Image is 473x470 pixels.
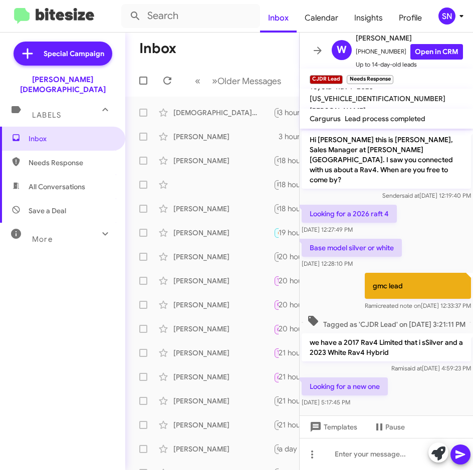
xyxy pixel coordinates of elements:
[345,114,425,123] span: Lead process completed
[277,445,306,452] span: CJDR Lead
[365,418,413,436] button: Pause
[346,4,391,33] a: Insights
[277,157,306,164] span: CJDR Lead
[173,156,274,166] div: [PERSON_NAME]
[365,302,471,309] span: Rami [DATE] 12:33:37 PM
[274,203,279,214] div: Thank you for the info, I appreciate it. Let me know if there's a possibility of getting the pric...
[391,4,430,33] span: Profile
[382,192,471,199] span: Sender [DATE] 12:19:40 PM
[279,228,331,238] div: 19 hours ago
[173,420,274,430] div: [PERSON_NAME]
[279,252,333,262] div: 20 hours ago
[173,204,274,214] div: [PERSON_NAME]
[430,8,462,25] button: SN
[173,252,274,262] div: [PERSON_NAME]
[308,418,357,436] span: Templates
[173,444,274,454] div: [PERSON_NAME]
[14,42,112,66] a: Special Campaign
[404,364,422,372] span: said at
[277,326,303,333] span: Call Them
[365,273,471,299] p: gmc lead
[274,395,279,406] div: Perfect, can you send over your current mileage?
[29,182,85,192] span: All Conversations
[310,94,445,103] span: [US_VEHICLE_IDENTIFICATION_NUMBER]
[29,134,114,144] span: Inbox
[173,276,274,286] div: [PERSON_NAME]
[29,158,114,168] span: Needs Response
[279,204,331,214] div: 18 hours ago
[279,180,331,190] div: 18 hours ago
[195,75,200,87] span: «
[410,44,463,60] a: Open in CRM
[277,277,306,284] span: Try Pausing
[356,60,463,70] span: Up to 14-day-old leads
[279,372,331,382] div: 21 hours ago
[279,276,333,286] div: 20 hours ago
[274,132,279,142] div: here is the Rogue that we currently have in our inventory. [URL][DOMAIN_NAME][PERSON_NAME][US_VEH...
[378,302,421,309] span: created note on
[277,374,303,381] span: Call Them
[302,377,388,395] p: Looking for a new one
[173,228,274,238] div: [PERSON_NAME]
[297,4,346,33] a: Calendar
[277,349,306,356] span: Try Pausing
[274,155,279,166] div: Looking for a new one
[274,322,279,335] div: Thank you
[173,132,274,142] div: [PERSON_NAME]
[356,44,463,60] span: [PHONE_NUMBER]
[274,299,279,310] div: I understand
[356,32,463,44] span: [PERSON_NAME]
[300,418,365,436] button: Templates
[302,260,353,267] span: [DATE] 12:28:10 PM
[391,364,471,372] span: Rami [DATE] 4:59:23 PM
[32,111,61,120] span: Labels
[274,370,279,383] div: Inbound Call
[279,108,327,118] div: 3 hours ago
[189,71,206,91] button: Previous
[277,109,320,116] span: Buick GMC Lead
[212,75,217,87] span: »
[260,4,297,33] a: Inbox
[173,300,274,310] div: [PERSON_NAME]
[217,76,281,87] span: Older Messages
[277,229,294,236] span: 🔥 Hot
[274,107,279,118] div: Hello [PERSON_NAME], this [PERSON_NAME] sales manager I am working with [PERSON_NAME] on your dea...
[173,372,274,382] div: [PERSON_NAME]
[206,71,287,91] button: Next
[139,41,176,57] h1: Inbox
[173,348,274,358] div: [PERSON_NAME]
[173,108,274,118] div: [DEMOGRAPHIC_DATA][PERSON_NAME]
[274,443,279,454] div: Thats great, I am very happy to hear that.
[310,75,343,84] small: CJDR Lead
[274,347,279,358] div: Awesome chat then.
[402,192,419,199] span: said at
[274,419,279,430] div: Thank you
[279,156,331,166] div: 18 hours ago
[274,251,279,262] div: Here is some options for you ! let me know if any of theses would work out
[29,206,66,216] span: Save a Deal
[302,239,402,257] p: Base model silver or white
[302,205,397,223] p: Looking for a 2026 raft 4
[173,324,274,334] div: [PERSON_NAME]
[277,301,303,308] span: Call Them
[385,418,405,436] span: Pause
[279,396,331,406] div: 21 hours ago
[277,205,306,212] span: CJDR Lead
[302,226,353,233] span: [DATE] 12:27:49 PM
[279,420,331,430] div: 21 hours ago
[274,275,279,286] div: Please do, thank you.
[32,235,53,244] span: More
[302,131,471,189] p: Hi [PERSON_NAME] this is [PERSON_NAME], Sales Manager at [PERSON_NAME][GEOGRAPHIC_DATA]. I saw yo...
[44,49,104,59] span: Special Campaign
[310,114,341,123] span: Cargurus
[277,181,320,188] span: Buick GMC Lead
[121,4,260,28] input: Search
[337,42,347,58] span: W
[279,444,321,454] div: a day ago
[347,75,393,84] small: Needs Response
[173,396,274,406] div: [PERSON_NAME]
[279,132,327,142] div: 3 hours ago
